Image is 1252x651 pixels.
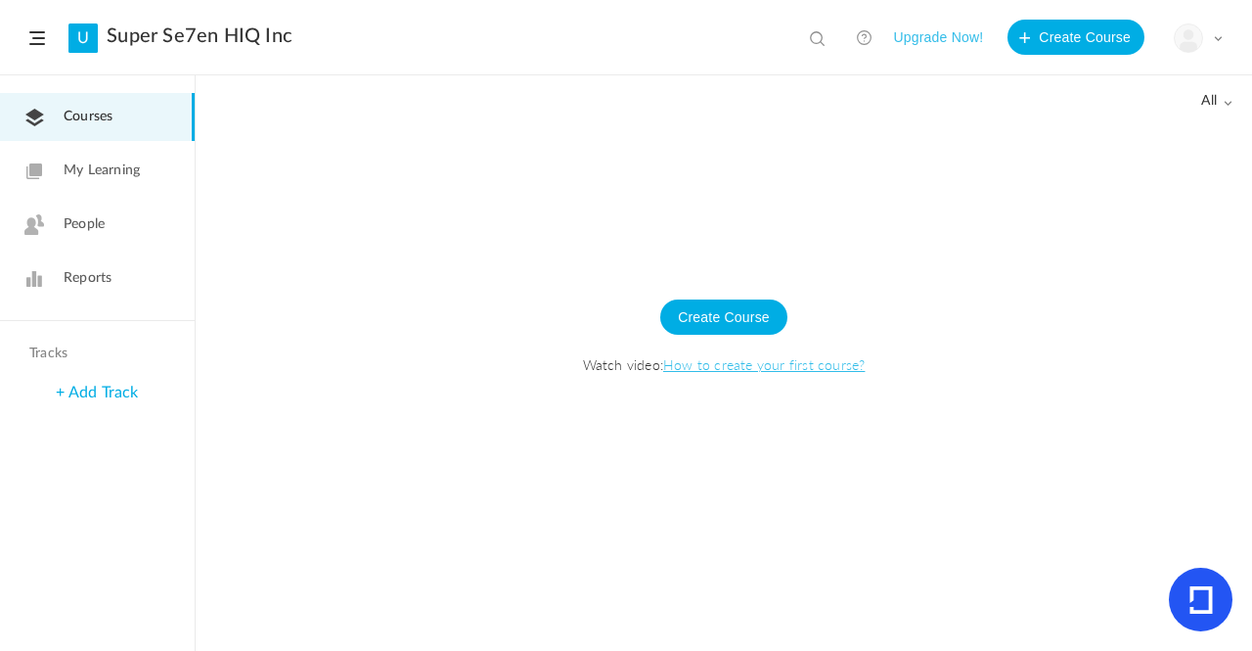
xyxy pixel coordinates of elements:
[64,107,112,127] span: Courses
[64,268,112,289] span: Reports
[29,346,160,362] h4: Tracks
[893,20,983,55] button: Upgrade Now!
[1007,20,1144,55] button: Create Course
[1175,24,1202,52] img: user-image.png
[68,23,98,53] a: U
[215,354,1232,374] span: Watch video:
[64,161,140,181] span: My Learning
[64,214,105,235] span: People
[663,354,865,374] a: How to create your first course?
[660,300,787,335] button: Create Course
[56,385,138,400] a: + Add Track
[1201,93,1232,110] span: all
[107,24,292,48] a: Super Se7en HIQ Inc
